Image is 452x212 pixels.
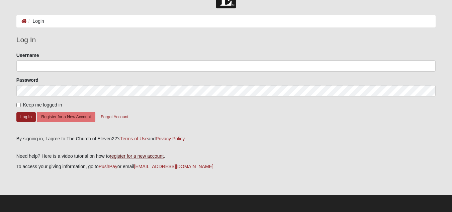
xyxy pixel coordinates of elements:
a: [EMAIL_ADDRESS][DOMAIN_NAME] [134,164,213,169]
a: Privacy Policy [156,136,184,141]
button: Register for a New Account [37,112,95,122]
button: Forgot Account [96,112,132,122]
span: Keep me logged in [23,102,62,108]
input: Keep me logged in [16,103,21,107]
button: Log In [16,112,36,122]
a: PushPay [99,164,117,169]
label: Username [16,52,39,59]
legend: Log In [16,34,436,45]
a: Terms of Use [120,136,148,141]
a: register for a new account [110,153,164,159]
label: Password [16,77,38,83]
li: Login [27,18,44,25]
p: To access your giving information, go to or email [16,163,436,170]
div: By signing in, I agree to The Church of Eleven22's and . [16,135,436,142]
p: Need help? Here is a video tutorial on how to . [16,153,436,160]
